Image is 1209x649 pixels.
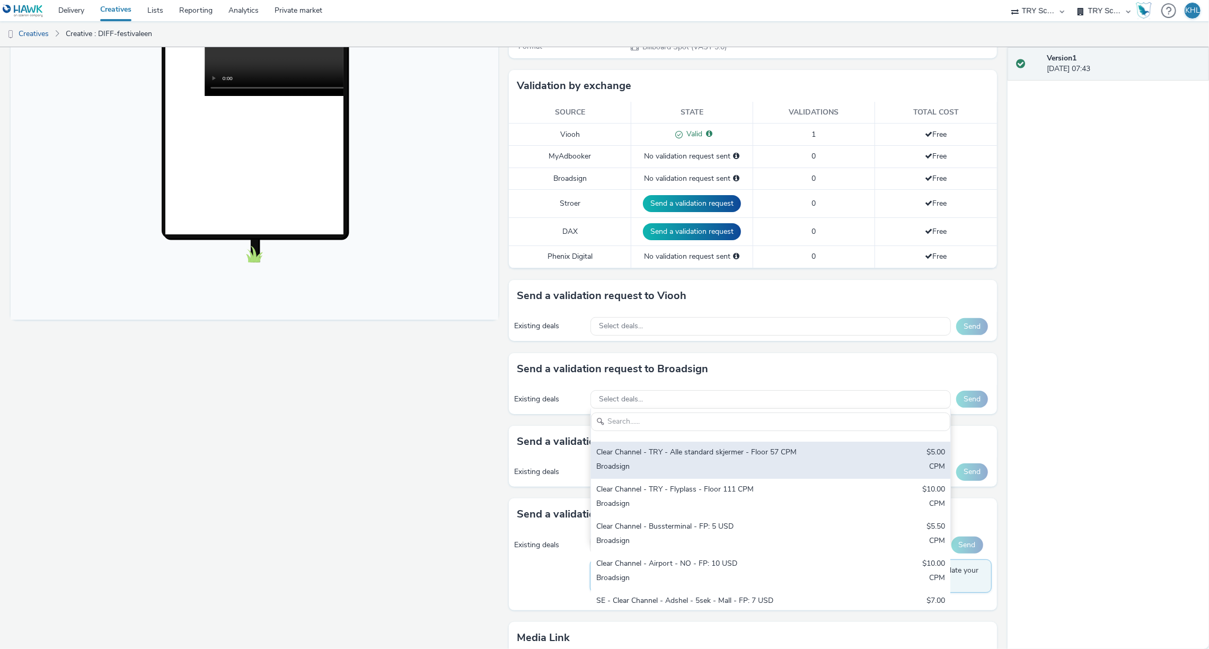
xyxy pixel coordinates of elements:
div: KHL [1185,3,1200,19]
span: 0 [812,251,816,261]
h3: Validation by exchange [517,78,631,94]
td: MyAdbooker [509,146,631,168]
div: CPM [929,536,945,548]
div: Existing deals [514,467,585,477]
div: Broadsign [596,498,827,511]
span: Free [925,251,947,261]
span: 0 [812,151,816,161]
td: Broadsign [509,168,631,189]
div: $7.00 [926,595,945,608]
div: $5.00 [926,447,945,459]
span: Free [925,226,947,236]
button: Send [956,391,988,408]
h3: Send a validation request to MyAdbooker [517,434,721,450]
span: Select deals... [599,322,643,331]
div: No validation request sent [637,173,747,184]
div: Existing deals [514,321,585,331]
div: Clear Channel - Airport - NO - FP: 10 USD [596,558,827,571]
div: $10.00 [922,484,945,496]
div: $5.50 [926,521,945,533]
button: Send a validation request [643,223,741,240]
div: CPM [929,573,945,585]
div: Broadsign [596,536,827,548]
span: Free [925,198,947,208]
img: dooh [5,29,16,40]
td: Phenix Digital [509,246,631,268]
input: Search...... [591,413,950,431]
div: [DATE] 07:43 [1047,53,1201,75]
h3: Media link [517,630,570,646]
div: Clear Channel - TRY - Alle standard skjermer - Floor 57 CPM [596,447,827,459]
span: Free [925,151,947,161]
span: 0 [812,198,816,208]
th: State [631,102,753,124]
span: Free [925,173,947,183]
div: SE - Clear Channel - Adshel - 5sek - Mall - FP: 7 USD [596,595,827,608]
h3: Send a validation request to Broadsign [517,361,708,377]
div: Broadsign [596,573,827,585]
a: Creative : DIFF-festivaleen [60,21,157,47]
th: Total cost [875,102,997,124]
div: Clear Channel - TRY - Flyplass - Floor 111 CPM [596,484,827,496]
div: Broadsign [596,461,827,473]
button: Send [951,537,983,554]
div: Existing deals [514,394,585,405]
div: No validation request sent [637,151,747,162]
span: Select deals... [599,395,643,404]
div: CPM [929,461,945,473]
th: Source [509,102,631,124]
div: $10.00 [922,558,945,571]
div: No validation request sent [637,251,747,262]
div: Please select a deal below and click on Send to send a validation request to Broadsign. [734,173,740,184]
td: DAX [509,218,631,246]
div: Clear Channel - Bussterminal - FP: 5 USD [596,521,827,533]
td: Viooh [509,124,631,146]
a: Hawk Academy [1136,2,1156,19]
h3: Send a validation request to Viooh [517,288,686,304]
div: Existing deals [514,540,584,550]
span: Billboard Spot (VAST 3.0) [641,42,727,52]
span: Free [925,129,947,139]
span: 0 [812,173,816,183]
h3: Send a validation request to Phenix Digital [517,506,726,522]
div: CPM [929,498,945,511]
strong: Version 1 [1047,53,1076,63]
span: Valid [683,129,702,139]
button: Send [956,318,988,335]
span: 0 [812,226,816,236]
span: 1 [812,129,816,139]
button: Send [956,463,988,480]
div: Please select a deal below and click on Send to send a validation request to Phenix Digital. [734,251,740,262]
button: Send a validation request [643,195,741,212]
td: Stroer [509,190,631,218]
img: undefined Logo [3,4,43,17]
th: Validations [753,102,875,124]
div: Please select a deal below and click on Send to send a validation request to MyAdbooker. [734,151,740,162]
img: Hawk Academy [1136,2,1152,19]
